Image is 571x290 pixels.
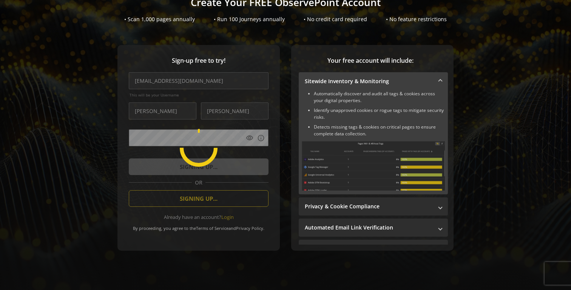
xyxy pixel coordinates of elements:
div: Sitewide Inventory & Monitoring [299,90,448,194]
a: Terms of Service [196,225,228,231]
a: Privacy Policy [236,225,263,231]
li: Identify unapproved cookies or rogue tags to mitigate security risks. [314,107,445,121]
span: Your free account will include: [299,56,442,65]
img: Sitewide Inventory & Monitoring [302,141,445,191]
mat-expansion-panel-header: Automated Email Link Verification [299,219,448,237]
div: By proceeding, you agree to the and . [129,220,269,231]
mat-expansion-panel-header: Sitewide Inventory & Monitoring [299,72,448,90]
mat-expansion-panel-header: Privacy & Cookie Compliance [299,197,448,216]
span: Sign-up free to try! [129,56,269,65]
mat-panel-title: Sitewide Inventory & Monitoring [305,78,433,85]
mat-panel-title: Privacy & Cookie Compliance [305,203,433,210]
div: • No feature restrictions [386,16,447,23]
div: • No credit card required [304,16,367,23]
div: • Run 100 Journeys annually [214,16,285,23]
div: • Scan 1,000 pages annually [124,16,195,23]
mat-expansion-panel-header: Performance Monitoring with Web Vitals [299,240,448,258]
li: Detects missing tags & cookies on critical pages to ensure complete data collection. [314,124,445,137]
li: Automatically discover and audit all tags & cookies across your digital properties. [314,90,445,104]
mat-panel-title: Automated Email Link Verification [305,224,433,231]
